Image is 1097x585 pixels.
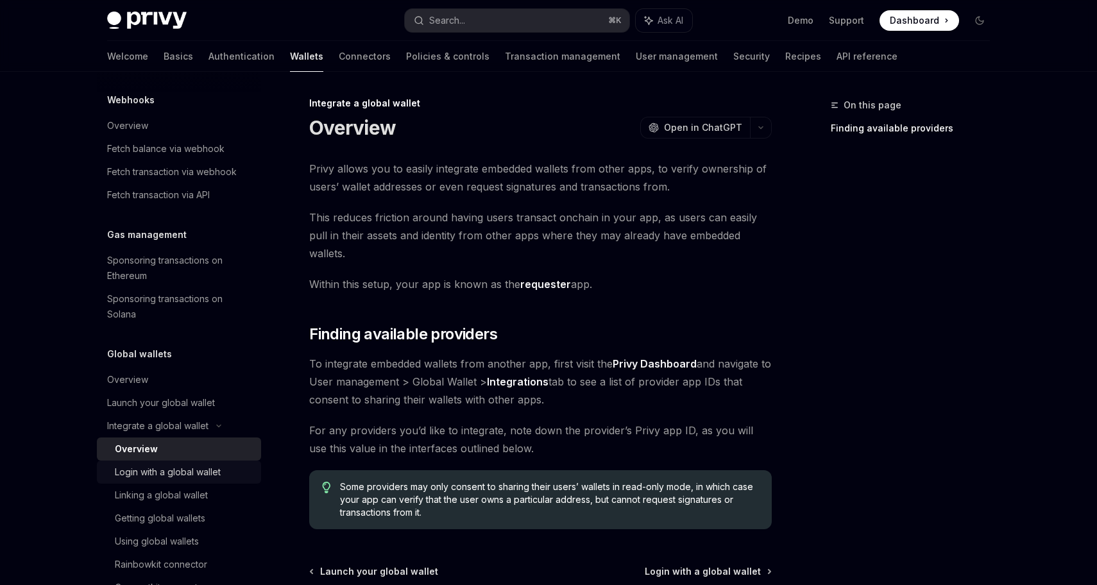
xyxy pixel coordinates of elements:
[880,10,959,31] a: Dashboard
[97,391,261,414] a: Launch your global wallet
[844,97,901,113] span: On this page
[785,41,821,72] a: Recipes
[97,507,261,530] a: Getting global wallets
[97,461,261,484] a: Login with a global wallet
[309,116,396,139] h1: Overview
[837,41,897,72] a: API reference
[309,97,772,110] div: Integrate a global wallet
[208,41,275,72] a: Authentication
[613,357,697,370] strong: Privy Dashboard
[107,187,210,203] div: Fetch transaction via API
[831,118,1000,139] a: Finding available providers
[309,160,772,196] span: Privy allows you to easily integrate embedded wallets from other apps, to verify ownership of use...
[107,164,237,180] div: Fetch transaction via webhook
[608,15,622,26] span: ⌘ K
[733,41,770,72] a: Security
[107,253,253,284] div: Sponsoring transactions on Ethereum
[320,565,438,578] span: Launch your global wallet
[645,565,761,578] span: Login with a global wallet
[645,565,770,578] a: Login with a global wallet
[115,441,158,457] div: Overview
[107,346,172,362] h5: Global wallets
[890,14,939,27] span: Dashboard
[164,41,193,72] a: Basics
[115,464,221,480] div: Login with a global wallet
[429,13,465,28] div: Search...
[97,530,261,553] a: Using global wallets
[309,421,772,457] span: For any providers you’d like to integrate, note down the provider’s Privy app ID, as you will use...
[97,160,261,183] a: Fetch transaction via webhook
[97,368,261,391] a: Overview
[636,9,692,32] button: Ask AI
[310,565,438,578] a: Launch your global wallet
[487,375,548,389] a: Integrations
[97,183,261,207] a: Fetch transaction via API
[520,278,571,291] strong: requester
[309,275,772,293] span: Within this setup, your app is known as the app.
[115,534,199,549] div: Using global wallets
[107,372,148,387] div: Overview
[290,41,323,72] a: Wallets
[788,14,813,27] a: Demo
[115,511,205,526] div: Getting global wallets
[107,291,253,322] div: Sponsoring transactions on Solana
[613,357,697,371] a: Privy Dashboard
[97,484,261,507] a: Linking a global wallet
[640,117,750,139] button: Open in ChatGPT
[107,395,215,411] div: Launch your global wallet
[97,114,261,137] a: Overview
[107,118,148,133] div: Overview
[97,553,261,576] a: Rainbowkit connector
[829,14,864,27] a: Support
[487,375,548,388] strong: Integrations
[107,12,187,30] img: dark logo
[309,355,772,409] span: To integrate embedded wallets from another app, first visit the and navigate to User management >...
[505,41,620,72] a: Transaction management
[636,41,718,72] a: User management
[107,92,155,108] h5: Webhooks
[115,557,207,572] div: Rainbowkit connector
[115,487,208,503] div: Linking a global wallet
[340,480,759,519] span: Some providers may only consent to sharing their users’ wallets in read-only mode, in which case ...
[309,208,772,262] span: This reduces friction around having users transact onchain in your app, as users can easily pull ...
[339,41,391,72] a: Connectors
[97,437,261,461] a: Overview
[658,14,683,27] span: Ask AI
[97,287,261,326] a: Sponsoring transactions on Solana
[107,418,208,434] div: Integrate a global wallet
[97,137,261,160] a: Fetch balance via webhook
[107,141,225,157] div: Fetch balance via webhook
[107,41,148,72] a: Welcome
[322,482,331,493] svg: Tip
[309,324,497,344] span: Finding available providers
[406,41,489,72] a: Policies & controls
[969,10,990,31] button: Toggle dark mode
[405,9,629,32] button: Search...⌘K
[664,121,742,134] span: Open in ChatGPT
[107,227,187,242] h5: Gas management
[97,249,261,287] a: Sponsoring transactions on Ethereum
